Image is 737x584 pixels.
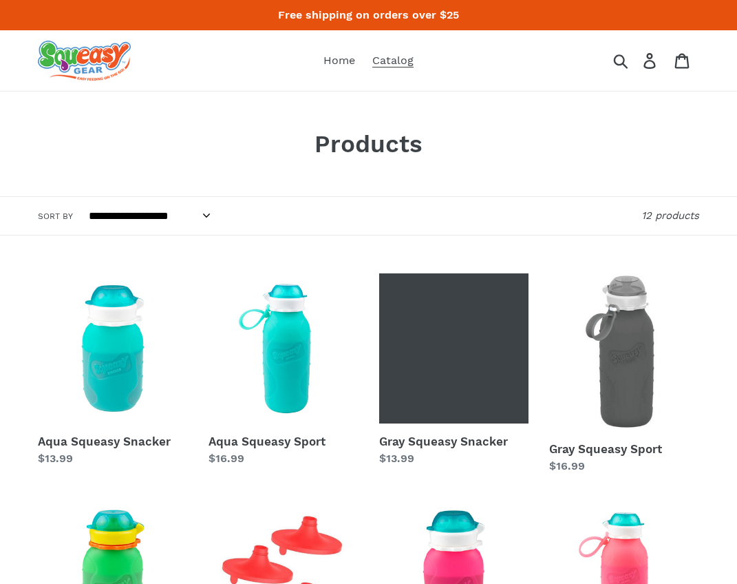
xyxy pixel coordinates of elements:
span: Home [323,54,355,67]
span: Catalog [372,54,414,67]
img: squeasy gear snacker portable food pouch [38,41,131,81]
a: Home [317,50,362,71]
a: Catalog [365,50,420,71]
span: Products [314,129,423,158]
label: Sort by [38,210,73,222]
span: 12 products [641,209,699,222]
